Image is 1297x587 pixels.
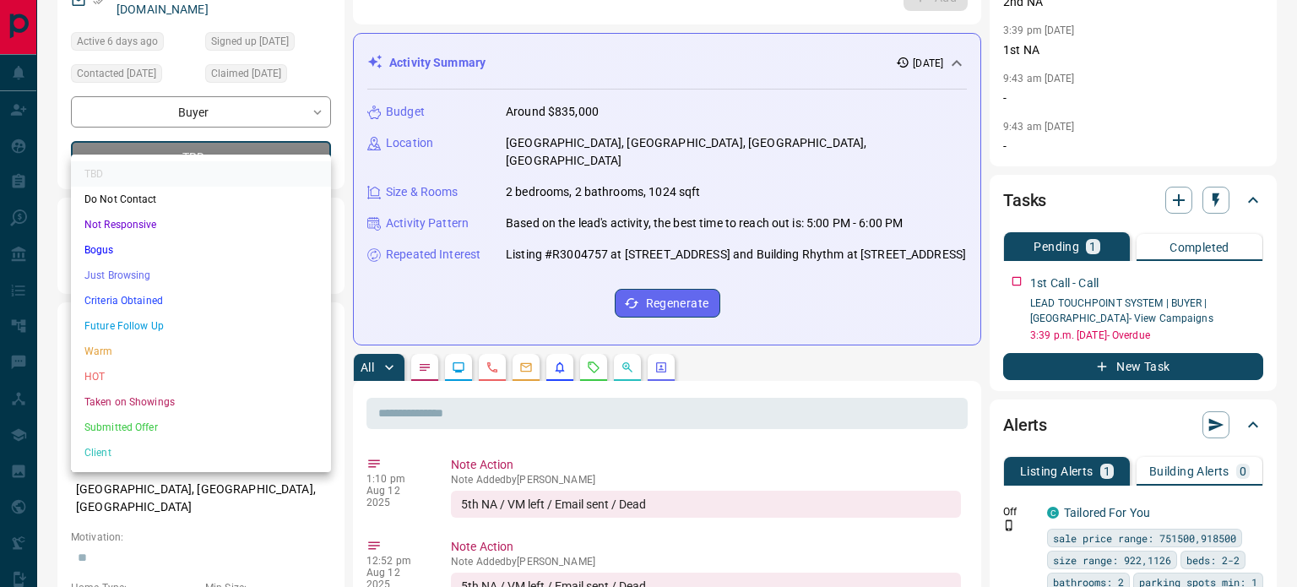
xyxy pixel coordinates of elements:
[71,187,331,212] li: Do Not Contact
[71,237,331,263] li: Bogus
[71,389,331,415] li: Taken on Showings
[71,440,331,465] li: Client
[71,364,331,389] li: HOT
[71,415,331,440] li: Submitted Offer
[71,212,331,237] li: Not Responsive
[71,313,331,339] li: Future Follow Up
[71,263,331,288] li: Just Browsing
[71,339,331,364] li: Warm
[71,288,331,313] li: Criteria Obtained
